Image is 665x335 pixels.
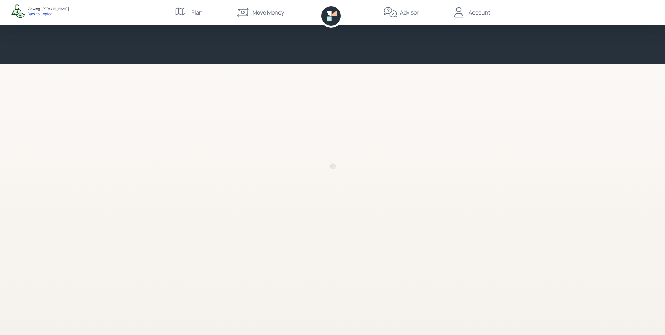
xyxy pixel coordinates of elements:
div: Advisor [400,8,419,17]
div: Move Money [252,8,284,17]
div: Viewing: [PERSON_NAME] [28,6,69,11]
div: Account [469,8,490,17]
img: Retirable loading [324,158,341,174]
div: Plan [191,8,203,17]
div: Back to Copilot [28,11,69,16]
